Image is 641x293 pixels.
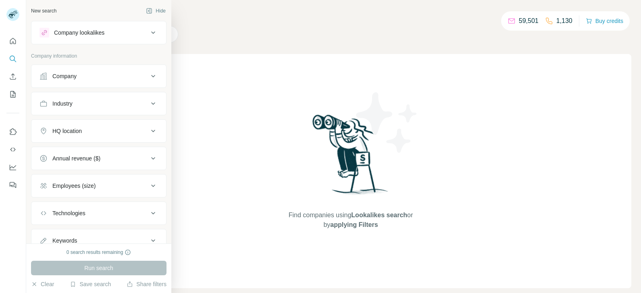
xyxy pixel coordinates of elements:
button: Save search [70,280,111,288]
img: Surfe Illustration - Woman searching with binoculars [309,112,393,202]
button: Hide [140,5,171,17]
button: Use Surfe on LinkedIn [6,125,19,139]
button: Feedback [6,178,19,192]
button: My lists [6,87,19,102]
div: Technologies [52,209,85,217]
button: Buy credits [586,15,623,27]
button: Dashboard [6,160,19,175]
button: Annual revenue ($) [31,149,166,168]
span: Lookalikes search [351,212,407,218]
button: Employees (size) [31,176,166,195]
div: Company lookalikes [54,29,104,37]
button: HQ location [31,121,166,141]
button: Share filters [127,280,166,288]
p: 59,501 [519,16,539,26]
button: Keywords [31,231,166,250]
button: Enrich CSV [6,69,19,84]
span: applying Filters [330,221,378,228]
div: New search [31,7,56,15]
div: 0 search results remaining [67,249,131,256]
button: Clear [31,280,54,288]
button: Technologies [31,204,166,223]
div: Annual revenue ($) [52,154,100,162]
button: Company [31,66,166,86]
div: Keywords [52,237,77,245]
p: Company information [31,52,166,60]
button: Quick start [6,34,19,48]
button: Industry [31,94,166,113]
div: HQ location [52,127,82,135]
div: Company [52,72,77,80]
span: Find companies using or by [286,210,415,230]
h4: Search [70,10,631,21]
button: Search [6,52,19,66]
p: 1,130 [556,16,572,26]
div: Employees (size) [52,182,96,190]
img: Surfe Illustration - Stars [351,86,423,159]
div: Industry [52,100,73,108]
button: Company lookalikes [31,23,166,42]
button: Use Surfe API [6,142,19,157]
